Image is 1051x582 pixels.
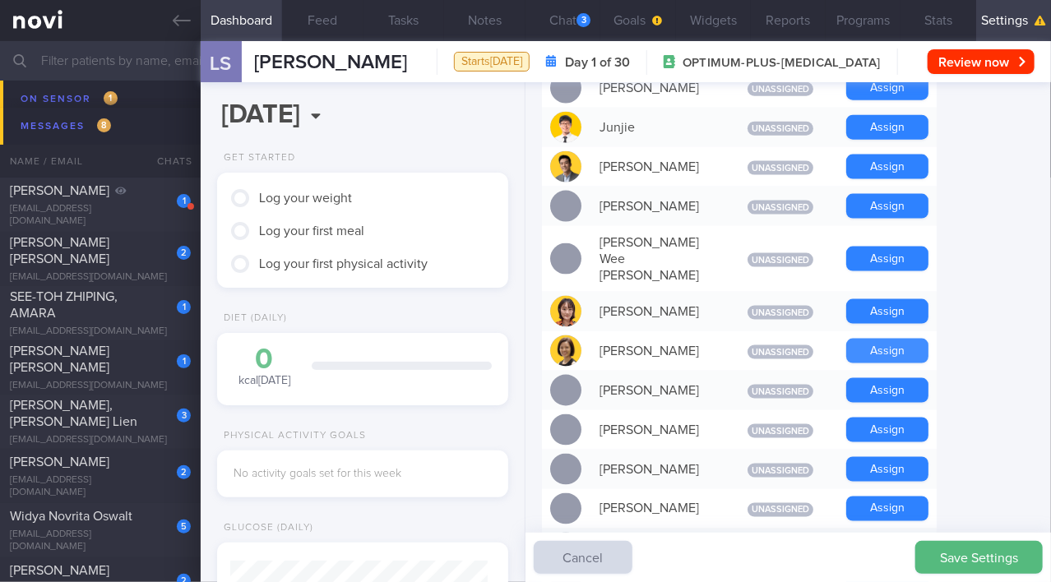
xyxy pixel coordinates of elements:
span: Unassigned [748,503,813,517]
span: Unassigned [748,306,813,320]
button: Assign [846,339,928,363]
div: [EMAIL_ADDRESS][DOMAIN_NAME] [10,83,191,95]
div: 3 [177,409,191,423]
div: Chats [135,145,201,178]
span: Unassigned [748,253,813,267]
button: Assign [846,497,928,521]
strong: Day 1 of 30 [565,54,630,71]
span: [PERSON_NAME] [10,455,109,469]
button: Review now [928,49,1035,74]
button: Assign [846,418,928,442]
div: [EMAIL_ADDRESS][DOMAIN_NAME] [10,203,191,228]
span: Unassigned [748,161,813,175]
div: [EMAIL_ADDRESS][DOMAIN_NAME] [10,271,191,284]
button: Assign [846,247,928,271]
span: [PERSON_NAME] [PERSON_NAME] [10,236,109,266]
span: SEE-TOH ZHIPING, AMARA [10,290,118,320]
div: 3 [576,13,590,27]
div: 2 [177,246,191,260]
div: [EMAIL_ADDRESS][DOMAIN_NAME] [10,529,191,553]
span: [PERSON_NAME], [PERSON_NAME] Lien [10,399,137,428]
div: No activity goals set for this week [234,467,492,482]
div: Junjie [591,111,723,144]
div: Starts [DATE] [454,52,530,72]
div: 0 [234,345,295,374]
button: Assign [846,378,928,403]
button: Assign [846,457,928,482]
button: Assign [846,155,928,179]
div: [PERSON_NAME] [591,295,723,328]
div: [PERSON_NAME] [591,374,723,407]
span: Unassigned [748,122,813,136]
span: [PERSON_NAME] [10,184,109,197]
span: Unassigned [748,82,813,96]
span: Unassigned [748,201,813,215]
span: [PERSON_NAME] [254,53,407,72]
div: LS [191,31,252,95]
div: 5 [177,520,191,533]
span: Unassigned [748,385,813,399]
button: Cancel [534,541,632,574]
div: Salam [591,532,723,565]
span: [PERSON_NAME] [PERSON_NAME] [10,344,109,374]
span: Widya Novrita Oswalt [10,510,132,523]
div: [EMAIL_ADDRESS][DOMAIN_NAME] [10,474,191,499]
div: [PERSON_NAME] [591,413,723,446]
span: Unassigned [748,424,813,438]
div: [PERSON_NAME] [591,190,723,223]
div: kcal [DATE] [234,345,295,389]
span: 8 [97,118,111,132]
div: [PERSON_NAME] [591,150,723,183]
button: Assign [846,115,928,140]
div: [PERSON_NAME] [591,335,723,367]
button: Assign [846,194,928,219]
div: Glucose (Daily) [217,522,313,534]
span: OPTIMUM-PLUS-[MEDICAL_DATA] [683,55,880,72]
div: [PERSON_NAME] [591,453,723,486]
div: Diet (Daily) [217,312,287,325]
button: Assign [846,76,928,100]
div: [EMAIL_ADDRESS][DOMAIN_NAME] [10,434,191,446]
div: 1 [177,194,191,208]
div: Get Started [217,152,295,164]
div: Physical Activity Goals [217,430,366,442]
span: [PERSON_NAME] [10,564,109,577]
button: Assign [846,299,928,324]
div: 1 [177,354,191,368]
div: Messages [16,115,115,137]
div: [PERSON_NAME] [591,72,723,104]
div: 1 [177,300,191,314]
div: [PERSON_NAME] [591,492,723,525]
div: [PERSON_NAME] Wee [PERSON_NAME] [591,226,723,292]
button: Save Settings [915,541,1043,574]
div: [EMAIL_ADDRESS][DOMAIN_NAME] [10,326,191,338]
div: 2 [177,465,191,479]
div: [EMAIL_ADDRESS][DOMAIN_NAME] [10,380,191,392]
span: Unassigned [748,345,813,359]
span: Unassigned [748,464,813,478]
